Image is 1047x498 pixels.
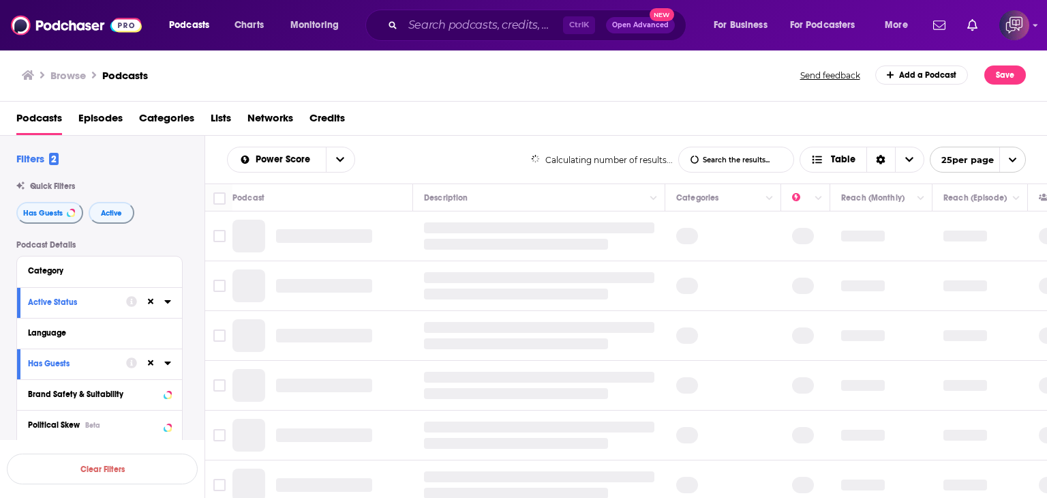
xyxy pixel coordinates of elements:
[943,190,1007,206] div: Reach (Episode)
[226,14,272,36] a: Charts
[101,209,122,217] span: Active
[646,190,662,207] button: Column Actions
[28,416,171,433] button: Political SkewBeta
[962,14,983,37] a: Show notifications dropdown
[11,12,142,38] img: Podchaser - Follow, Share and Rate Podcasts
[326,147,354,172] button: open menu
[256,155,315,164] span: Power Score
[228,155,326,164] button: open menu
[234,16,264,35] span: Charts
[227,147,355,173] h2: Choose List sort
[999,10,1029,40] button: Show profile menu
[28,297,117,307] div: Active Status
[85,421,100,430] div: Beta
[16,202,83,224] button: Has Guests
[28,385,171,402] button: Brand Safety & Suitability
[781,14,875,36] button: open menu
[169,16,209,35] span: Podcasts
[28,390,160,399] div: Brand Safety & Suitability
[102,69,148,82] a: Podcasts
[831,155,855,164] span: Table
[28,293,126,310] button: Active Status
[606,17,675,33] button: Open AdvancedNew
[913,190,929,207] button: Column Actions
[213,280,226,292] span: Toggle select row
[28,420,80,430] span: Political Skew
[999,10,1029,40] span: Logged in as corioliscompany
[28,262,171,279] button: Category
[139,107,194,135] a: Categories
[7,454,198,484] button: Clear Filters
[424,190,468,206] div: Description
[841,190,905,206] div: Reach (Monthly)
[792,190,811,206] div: Power Score
[866,147,895,172] div: Sort Direction
[810,190,827,207] button: Column Actions
[704,14,785,36] button: open menu
[16,152,59,165] h2: Filters
[28,328,162,338] div: Language
[213,230,226,242] span: Toggle select row
[16,107,62,135] a: Podcasts
[247,107,293,135] a: Networks
[290,16,339,35] span: Monitoring
[89,202,134,224] button: Active
[213,479,226,491] span: Toggle select row
[28,266,162,276] div: Category
[23,209,63,217] span: Has Guests
[78,107,123,135] a: Episodes
[160,14,227,36] button: open menu
[531,155,673,165] div: Calculating number of results...
[999,10,1029,40] img: User Profile
[1008,190,1025,207] button: Column Actions
[563,16,595,34] span: Ctrl K
[28,359,117,368] div: Has Guests
[790,16,855,35] span: For Podcasters
[213,379,226,392] span: Toggle select row
[984,65,1026,85] button: Save
[714,16,768,35] span: For Business
[885,16,908,35] span: More
[800,147,924,173] button: Choose View
[875,65,969,85] a: Add a Podcast
[761,190,778,207] button: Column Actions
[378,10,699,41] div: Search podcasts, credits, & more...
[930,149,994,171] span: 25 per page
[281,14,356,36] button: open menu
[30,181,75,191] span: Quick Filters
[28,355,126,372] button: Has Guests
[928,14,951,37] a: Show notifications dropdown
[50,69,86,82] h3: Browse
[232,190,264,206] div: Podcast
[796,70,864,81] button: Send feedback
[875,14,925,36] button: open menu
[49,153,59,165] span: 2
[612,22,669,29] span: Open Advanced
[930,147,1026,173] button: open menu
[16,240,183,250] p: Podcast Details
[403,14,563,36] input: Search podcasts, credits, & more...
[28,324,171,341] button: Language
[213,329,226,342] span: Toggle select row
[211,107,231,135] a: Lists
[309,107,345,135] a: Credits
[676,190,718,206] div: Categories
[213,429,226,441] span: Toggle select row
[650,8,674,21] span: New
